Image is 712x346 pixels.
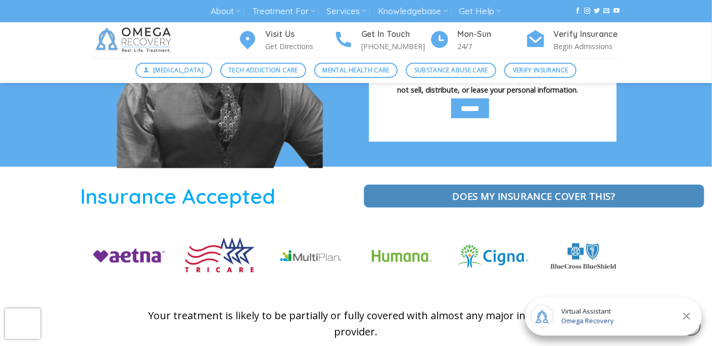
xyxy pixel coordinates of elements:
a: Get Help [459,2,501,21]
a: About [211,2,241,21]
h4: Visit Us [266,28,334,41]
a: [MEDICAL_DATA] [135,63,212,78]
a: Visit Us Get Directions [238,28,334,53]
span: Verify Insurance [513,65,568,75]
span: [MEDICAL_DATA] [153,65,204,75]
a: Send us an email [604,8,610,15]
a: Verify Insurance Begin Admissions [526,28,622,53]
a: Verify Insurance [504,63,577,78]
img: Omega Recovery [91,22,179,58]
span: Substance Abuse Care [414,65,488,75]
h4: Get In Touch [362,28,430,41]
span: Mental Health Care [323,65,390,75]
h1: Insurance Accepted [8,183,349,209]
a: Mental Health Care [314,63,398,78]
p: Begin Admissions [554,40,622,52]
h4: Mon-Sun [458,28,526,41]
p: Get Directions [266,40,334,52]
a: Does my Insurance cover this? [364,185,705,208]
p: 24/7 [458,40,526,52]
span: Does my Insurance cover this? [453,189,615,203]
a: Substance Abuse Care [406,63,496,78]
a: Services [326,2,366,21]
a: Follow on Facebook [575,8,581,15]
h4: Verify Insurance [554,28,622,41]
a: Knowledgebase [378,2,448,21]
a: Get In Touch [PHONE_NUMBER] [334,28,430,53]
p: [PHONE_NUMBER] [362,40,430,52]
a: Follow on Instagram [584,8,590,15]
a: Treatment For [252,2,315,21]
span: Tech Addiction Care [228,65,298,75]
a: Tech Addiction Care [220,63,307,78]
a: Follow on Twitter [594,8,600,15]
a: Follow on YouTube [613,8,620,15]
p: Your treatment is likely to be partially or fully covered with almost any major insurance provider. [136,308,576,340]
